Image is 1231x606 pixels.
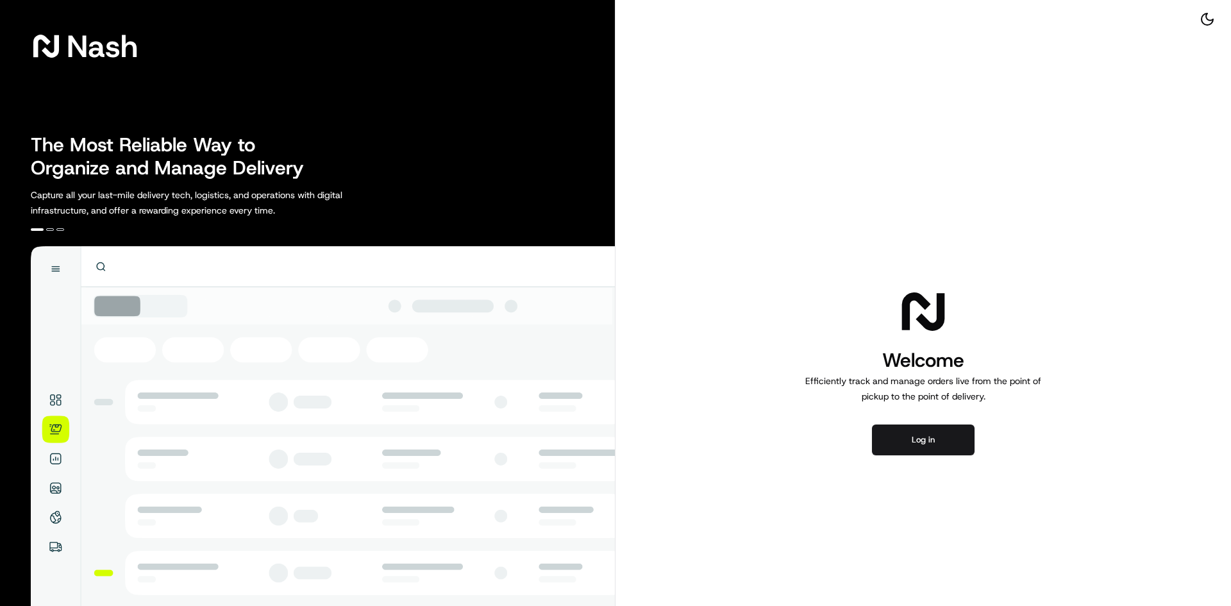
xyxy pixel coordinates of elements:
[67,33,138,59] span: Nash
[872,425,975,455] button: Log in
[31,187,400,218] p: Capture all your last-mile delivery tech, logistics, and operations with digital infrastructure, ...
[800,348,1046,373] h1: Welcome
[800,373,1046,404] p: Efficiently track and manage orders live from the point of pickup to the point of delivery.
[31,133,318,180] h2: The Most Reliable Way to Organize and Manage Delivery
